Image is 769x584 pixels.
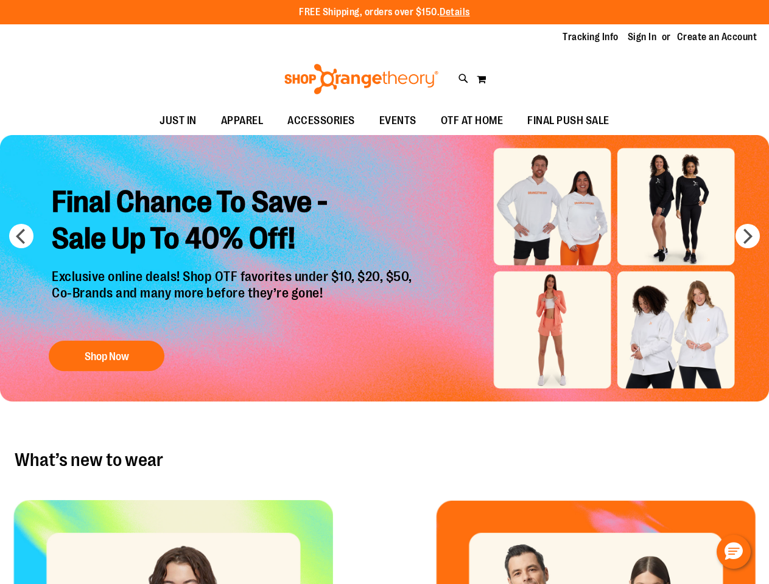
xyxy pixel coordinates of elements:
a: Details [440,7,470,18]
a: Sign In [628,30,657,44]
span: JUST IN [160,107,197,134]
h2: Final Chance To Save - Sale Up To 40% Off! [43,175,424,269]
span: EVENTS [379,107,416,134]
a: APPAREL [209,107,276,135]
p: FREE Shipping, orders over $150. [299,5,470,19]
img: Shop Orangetheory [283,64,440,94]
span: FINAL PUSH SALE [527,107,609,134]
span: APPAREL [221,107,264,134]
span: OTF AT HOME [441,107,504,134]
a: Create an Account [677,30,757,44]
h2: What’s new to wear [15,450,754,470]
button: Shop Now [49,341,164,371]
a: OTF AT HOME [429,107,516,135]
p: Exclusive online deals! Shop OTF favorites under $10, $20, $50, Co-Brands and many more before th... [43,269,424,328]
a: FINAL PUSH SALE [515,107,622,135]
a: ACCESSORIES [275,107,367,135]
a: JUST IN [147,107,209,135]
a: Final Chance To Save -Sale Up To 40% Off! Exclusive online deals! Shop OTF favorites under $10, $... [43,175,424,377]
button: Hello, have a question? Let’s chat. [717,535,751,569]
button: prev [9,224,33,248]
button: next [736,224,760,248]
span: ACCESSORIES [287,107,355,134]
a: EVENTS [367,107,429,135]
a: Tracking Info [563,30,619,44]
